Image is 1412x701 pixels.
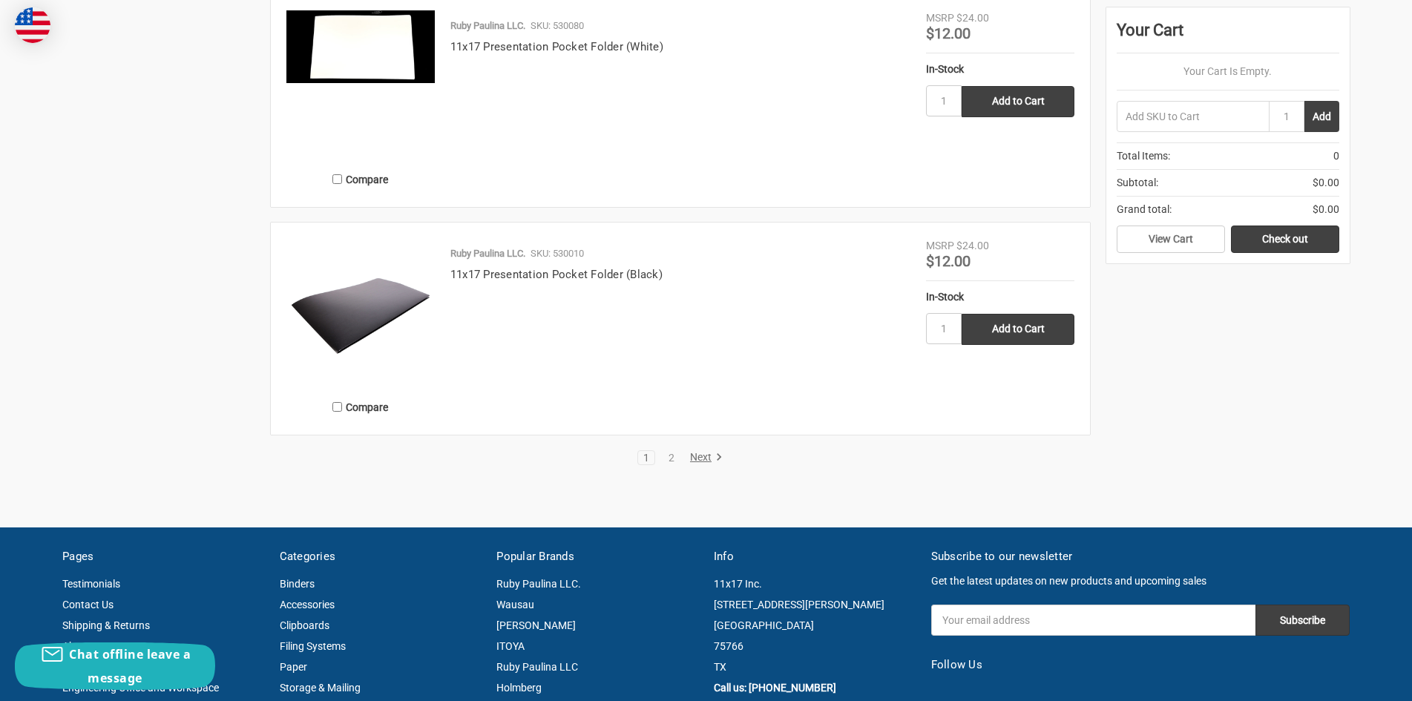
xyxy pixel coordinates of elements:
a: View Cart [1117,226,1225,254]
span: Total Items: [1117,148,1170,164]
h5: Follow Us [931,656,1350,674]
img: duty and tax information for United States [15,7,50,43]
input: Add SKU to Cart [1117,101,1269,132]
p: Get the latest updates on new products and upcoming sales [931,573,1350,589]
a: Ruby Paulina LLC [496,661,578,673]
a: 2 [663,452,680,463]
p: Your Cart Is Empty. [1117,64,1339,79]
div: MSRP [926,238,954,254]
span: $24.00 [956,240,989,251]
label: Compare [286,167,435,191]
button: Add [1304,101,1339,132]
a: Call us: [PHONE_NUMBER] [714,682,836,694]
iframe: Google Customer Reviews [1290,661,1412,701]
img: 11x17 Presentation Pocket Folder (White) [286,10,435,83]
a: Accessories [280,599,335,611]
a: Storage & Mailing [280,682,361,694]
input: Add to Cart [962,314,1074,345]
span: Grand total: [1117,202,1172,217]
div: MSRP [926,10,954,26]
a: Ruby Paulina LLC. [496,578,581,590]
a: 11x17 Presentation Pocket Folder (White) [450,40,663,53]
span: Chat offline leave a message [69,646,191,686]
div: Your Cart [1117,18,1339,53]
a: 11x17 Presentation Pocket Folder (Black) [450,268,663,281]
h5: Pages [62,548,264,565]
input: Subscribe [1255,605,1350,636]
span: Subtotal: [1117,175,1158,191]
a: Testimonials [62,578,120,590]
p: Ruby Paulina LLC. [450,246,525,261]
div: In-Stock [926,62,1074,77]
a: Filing Systems [280,640,346,652]
h5: Popular Brands [496,548,698,565]
address: 11x17 Inc. [STREET_ADDRESS][PERSON_NAME] [GEOGRAPHIC_DATA] 75766 TX [714,573,916,677]
a: Check out [1231,226,1339,254]
input: Add to Cart [962,86,1074,117]
a: Binders [280,578,315,590]
a: 11x17 Presentation Pocket Folder (White) [286,10,435,159]
a: Paper [280,661,307,673]
span: $0.00 [1313,202,1339,217]
a: 1 [638,452,654,463]
h5: Info [714,548,916,565]
span: $12.00 [926,252,971,270]
input: Your email address [931,605,1255,636]
span: $12.00 [926,24,971,42]
a: Clipboards [280,619,329,631]
h5: Categories [280,548,482,565]
a: Contact Us [62,599,114,611]
input: Compare [332,174,342,184]
p: SKU: 530010 [531,246,584,261]
a: Holmberg [496,682,542,694]
span: $0.00 [1313,175,1339,191]
a: ITOYA [496,640,525,652]
p: SKU: 530080 [531,19,584,33]
h5: Subscribe to our newsletter [931,548,1350,565]
span: 0 [1333,148,1339,164]
a: Next [685,451,723,464]
label: Compare [286,395,435,419]
a: Wausau [496,599,534,611]
img: 11x17 Presentation Pocket Folder (Black) [286,238,435,386]
input: Compare [332,402,342,412]
a: Shipping & Returns [62,619,150,631]
button: Chat offline leave a message [15,642,215,690]
span: $24.00 [956,12,989,24]
a: [PERSON_NAME] [496,619,576,631]
p: Ruby Paulina LLC. [450,19,525,33]
div: In-Stock [926,289,1074,305]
